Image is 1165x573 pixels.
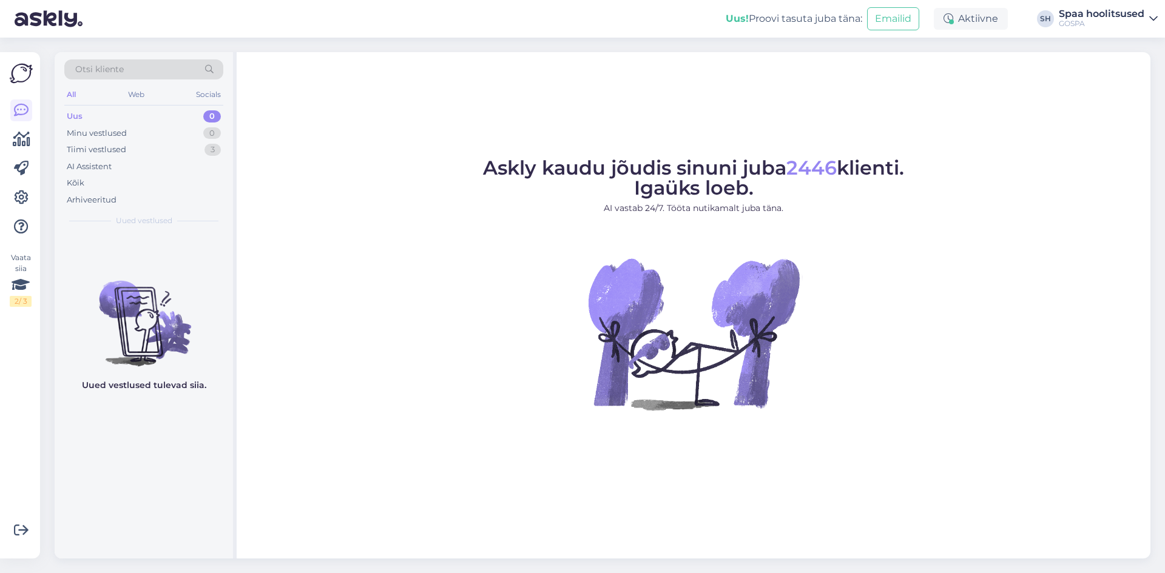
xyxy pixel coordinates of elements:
div: 0 [203,127,221,139]
img: No Chat active [584,224,803,443]
div: Aktiivne [934,8,1008,30]
div: SH [1037,10,1054,27]
div: AI Assistent [67,161,112,173]
div: Socials [194,87,223,102]
span: Uued vestlused [116,215,172,226]
button: Emailid [867,7,919,30]
div: Web [126,87,147,102]
span: 2446 [786,156,837,179]
div: 3 [204,144,221,156]
p: Uued vestlused tulevad siia. [82,379,206,392]
p: AI vastab 24/7. Tööta nutikamalt juba täna. [483,202,904,215]
div: 0 [203,110,221,122]
div: Proovi tasuta juba täna: [726,12,862,26]
span: Otsi kliente [75,63,124,76]
div: Vaata siia [10,252,32,307]
div: Arhiveeritud [67,194,116,206]
span: Askly kaudu jõudis sinuni juba klienti. Igaüks loeb. [483,156,904,199]
div: Minu vestlused [67,127,127,139]
a: Spaa hoolitsusedGOSPA [1059,9,1158,28]
img: No chats [55,259,233,368]
b: Uus! [726,13,749,24]
div: Tiimi vestlused [67,144,126,156]
div: Kõik [67,177,84,189]
div: 2 / 3 [10,296,32,307]
img: Askly Logo [10,62,33,85]
div: GOSPA [1059,19,1144,28]
div: Spaa hoolitsused [1059,9,1144,19]
div: All [64,87,78,102]
div: Uus [67,110,83,122]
